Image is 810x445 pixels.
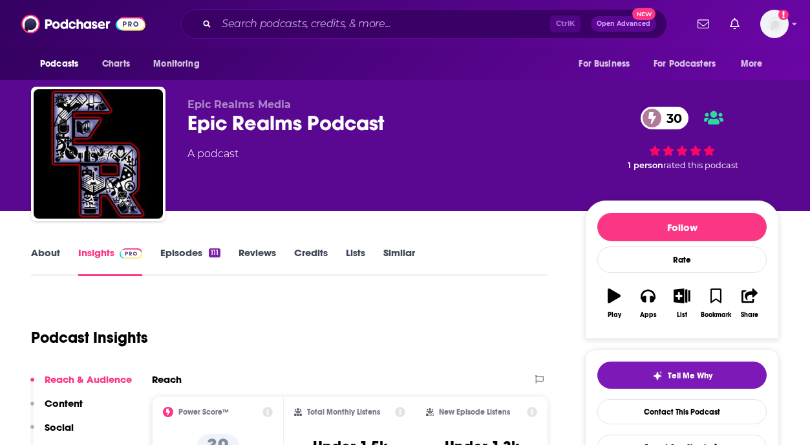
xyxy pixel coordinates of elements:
[31,52,95,76] button: open menu
[160,246,220,276] a: Episodes111
[102,55,130,73] span: Charts
[78,246,142,276] a: InsightsPodchaser Pro
[663,160,738,170] span: rated this podcast
[383,246,415,276] a: Similar
[654,107,688,129] span: 30
[778,10,789,20] svg: Add a profile image
[641,107,688,129] a: 30
[307,407,380,417] h2: Total Monthly Listens
[217,14,550,34] input: Search podcasts, credits, & more...
[30,397,83,421] button: Content
[45,397,83,409] p: Content
[668,371,712,381] span: Tell Me Why
[34,89,163,219] img: Epic Realms Podcast
[692,13,714,35] a: Show notifications dropdown
[239,246,276,276] a: Reviews
[550,16,581,32] span: Ctrl K
[591,16,656,32] button: Open AdvancedNew
[597,399,767,424] a: Contact This Podcast
[346,246,365,276] a: Lists
[30,373,132,397] button: Reach & Audience
[701,311,731,319] div: Bookmark
[654,55,716,73] span: For Podcasters
[570,52,646,76] button: open menu
[31,328,148,347] h1: Podcast Insights
[760,10,789,38] img: User Profile
[152,373,182,385] h2: Reach
[120,248,142,259] img: Podchaser Pro
[645,52,734,76] button: open menu
[608,311,621,319] div: Play
[181,9,667,39] div: Search podcasts, credits, & more...
[31,246,60,276] a: About
[652,371,663,381] img: tell me why sparkle
[294,246,328,276] a: Credits
[144,52,216,76] button: open menu
[187,98,291,111] span: Epic Realms Media
[665,280,699,327] button: List
[585,98,779,179] div: 30 1 personrated this podcast
[94,52,138,76] a: Charts
[640,311,657,319] div: Apps
[597,21,650,27] span: Open Advanced
[439,407,510,417] h2: New Episode Listens
[760,10,789,38] button: Show profile menu
[725,13,745,35] a: Show notifications dropdown
[21,12,145,36] img: Podchaser - Follow, Share and Rate Podcasts
[597,280,631,327] button: Play
[597,213,767,241] button: Follow
[209,248,220,257] div: 111
[187,146,239,162] div: A podcast
[699,280,732,327] button: Bookmark
[153,55,199,73] span: Monitoring
[30,421,74,445] button: Social
[733,280,767,327] button: Share
[741,55,763,73] span: More
[760,10,789,38] span: Logged in as BKusilek
[677,311,687,319] div: List
[628,160,663,170] span: 1 person
[45,421,74,433] p: Social
[632,8,655,20] span: New
[45,373,132,385] p: Reach & Audience
[178,407,229,417] h2: Power Score™
[579,55,630,73] span: For Business
[597,246,767,273] div: Rate
[40,55,78,73] span: Podcasts
[597,362,767,389] button: tell me why sparkleTell Me Why
[631,280,665,327] button: Apps
[732,52,779,76] button: open menu
[741,311,758,319] div: Share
